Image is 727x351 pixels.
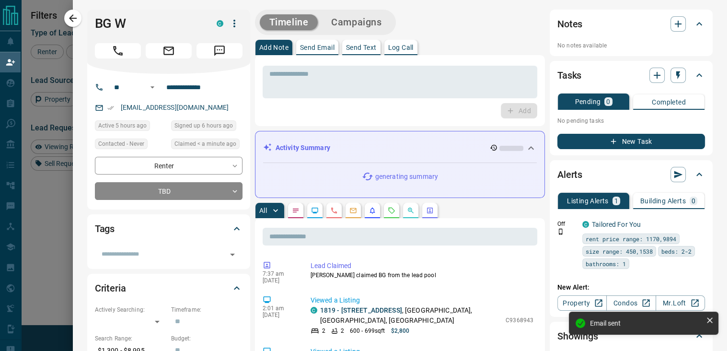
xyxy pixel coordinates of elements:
h2: Notes [557,16,582,32]
span: bathrooms: 1 [586,259,626,269]
p: Pending [575,98,600,105]
h2: Tasks [557,68,581,83]
h1: BG W [95,16,202,31]
span: Email [146,43,192,58]
a: [EMAIL_ADDRESS][DOMAIN_NAME] [121,104,229,111]
svg: Email Verified [107,105,114,111]
span: Call [95,43,141,58]
p: 2:01 am [263,305,296,312]
a: 1819 - [STREET_ADDRESS] [320,306,402,314]
h2: Showings [557,328,598,344]
div: Notes [557,12,705,35]
h2: Criteria [95,281,126,296]
button: Campaigns [322,14,391,30]
div: condos.ca [217,20,223,27]
p: Listing Alerts [567,198,609,204]
span: Active 5 hours ago [98,121,147,130]
button: Timeline [260,14,318,30]
div: Showings [557,325,705,348]
span: Contacted - Never [98,139,144,149]
span: Signed up 6 hours ago [174,121,233,130]
button: Open [226,248,239,261]
div: Mon Sep 15 2025 [95,120,166,134]
svg: Emails [349,207,357,214]
p: Viewed a Listing [311,295,533,305]
h2: Alerts [557,167,582,182]
p: [DATE] [263,312,296,318]
div: Criteria [95,277,242,300]
p: Actively Searching: [95,305,166,314]
p: No notes available [557,41,705,50]
a: Property [557,295,607,311]
p: , [GEOGRAPHIC_DATA], [GEOGRAPHIC_DATA], [GEOGRAPHIC_DATA] [320,305,501,326]
button: New Task [557,134,705,149]
p: Budget: [171,334,242,343]
p: Building Alerts [640,198,686,204]
p: 0 [692,198,695,204]
div: Mon Sep 15 2025 [171,139,242,152]
p: $2,800 [391,327,409,335]
p: 1 [614,198,618,204]
div: Renter [95,157,242,175]
svg: Lead Browsing Activity [311,207,319,214]
div: condos.ca [311,307,317,314]
span: Message [196,43,242,58]
span: rent price range: 1170,9894 [586,234,676,244]
div: Tasks [557,64,705,87]
p: C9368943 [506,316,533,325]
button: Open [147,82,158,93]
p: Send Email [300,44,335,51]
p: Activity Summary [276,143,330,153]
p: 600 - 699 sqft [350,327,385,335]
a: Tailored For You [592,221,641,228]
p: 0 [606,98,610,105]
div: Mon Sep 15 2025 [171,120,242,134]
div: TBD [95,182,242,200]
p: New Alert: [557,282,705,292]
p: 2 [341,327,344,335]
a: Mr.Loft [656,295,705,311]
svg: Opportunities [407,207,415,214]
p: Send Text [346,44,377,51]
p: 2 [322,327,325,335]
svg: Notes [292,207,300,214]
p: 7:37 am [263,270,296,277]
div: Alerts [557,163,705,186]
p: generating summary [375,172,438,182]
div: condos.ca [582,221,589,228]
svg: Requests [388,207,395,214]
div: Email sent [590,319,702,327]
a: Condos [606,295,656,311]
span: beds: 2-2 [661,246,692,256]
h2: Tags [95,221,115,236]
p: All [259,207,267,214]
p: Search Range: [95,334,166,343]
svg: Calls [330,207,338,214]
svg: Agent Actions [426,207,434,214]
svg: Listing Alerts [369,207,376,214]
span: size range: 450,1538 [586,246,653,256]
p: No pending tasks [557,114,705,128]
p: Log Call [388,44,414,51]
div: Activity Summary [263,139,537,157]
p: [DATE] [263,277,296,284]
svg: Push Notification Only [557,228,564,235]
p: Timeframe: [171,305,242,314]
p: Lead Claimed [311,261,533,271]
span: Claimed < a minute ago [174,139,236,149]
p: Off [557,220,577,228]
p: Add Note [259,44,288,51]
div: Tags [95,217,242,240]
p: Completed [652,99,686,105]
p: [PERSON_NAME] claimed BG from the lead pool [311,271,533,280]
